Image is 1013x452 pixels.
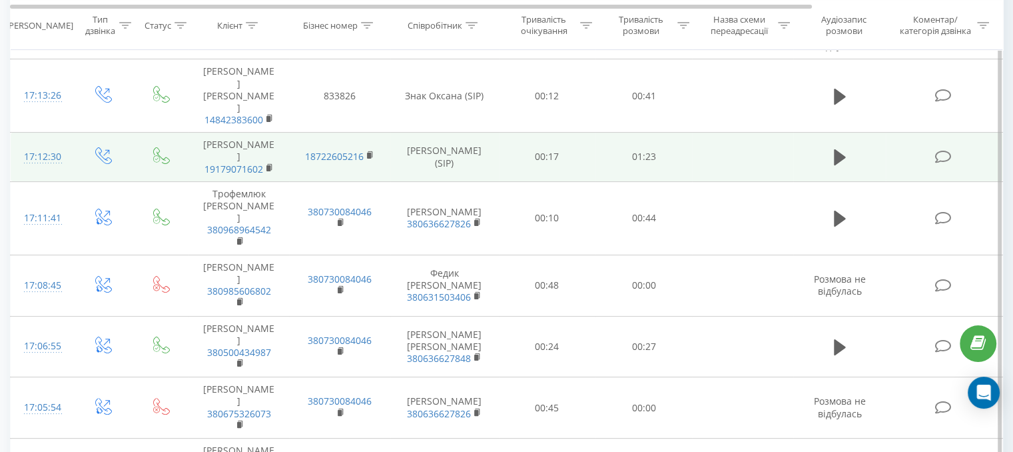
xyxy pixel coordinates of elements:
span: Розмова не відбулась [814,27,866,52]
div: Аудіозапис розмови [805,14,883,37]
a: 380675326073 [207,407,271,420]
td: 01:23 [595,133,692,182]
a: 18459868331 [204,39,263,52]
td: 00:48 [499,255,595,316]
a: 380730084046 [308,205,372,218]
a: 380730084046 [308,273,372,285]
td: 00:44 [595,181,692,255]
div: 17:12:30 [24,144,59,170]
td: Федик [PERSON_NAME] [390,255,499,316]
div: 17:13:26 [24,83,59,109]
td: [PERSON_NAME] [PERSON_NAME] [188,59,289,133]
td: 00:24 [499,316,595,377]
td: 833826 [289,59,390,133]
a: 380730084046 [308,334,372,347]
td: 00:45 [499,377,595,439]
div: 17:05:54 [24,395,59,421]
td: [PERSON_NAME] [PERSON_NAME] [390,316,499,377]
td: 00:12 [499,59,595,133]
td: Трофемлюк [PERSON_NAME] [188,181,289,255]
td: [PERSON_NAME] [188,377,289,439]
div: Тип дзвінка [84,14,115,37]
a: 14842383600 [204,113,263,126]
td: [PERSON_NAME] [188,316,289,377]
div: Клієнт [217,19,242,31]
div: 17:06:55 [24,333,59,359]
td: 00:00 [595,255,692,316]
div: 17:08:45 [24,273,59,299]
div: Бізнес номер [303,19,358,31]
a: 380500434987 [207,346,271,359]
div: Назва схеми переадресації [705,14,775,37]
td: 00:27 [595,316,692,377]
a: 380636627826 [407,217,471,230]
td: [PERSON_NAME] (SIP) [390,133,499,182]
td: 00:10 [499,181,595,255]
div: Тривалість очікування [511,14,577,37]
a: 380636627826 [407,407,471,420]
td: 00:41 [595,59,692,133]
a: 380636627848 [407,352,471,365]
div: Тривалість розмови [607,14,674,37]
div: [PERSON_NAME] [6,19,73,31]
td: Знак Оксана (SIP) [390,59,499,133]
td: [PERSON_NAME] [188,255,289,316]
td: [PERSON_NAME] [188,133,289,182]
div: 17:11:41 [24,205,59,231]
td: 00:17 [499,133,595,182]
td: [PERSON_NAME] [390,377,499,439]
a: 19179071602 [204,163,263,175]
a: 380985606802 [207,285,271,297]
span: Розмова не відбулась [814,395,866,419]
a: 380631503406 [407,291,471,303]
div: Коментар/категорія дзвінка [896,14,974,37]
a: 18722605216 [305,150,364,163]
a: 380968964542 [207,223,271,236]
div: Статус [145,19,171,31]
a: 380730084046 [308,395,372,407]
td: 00:00 [595,377,692,439]
div: Співробітник [408,19,462,31]
td: [PERSON_NAME] [390,181,499,255]
div: Open Intercom Messenger [968,377,1000,409]
span: Розмова не відбулась [814,273,866,297]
